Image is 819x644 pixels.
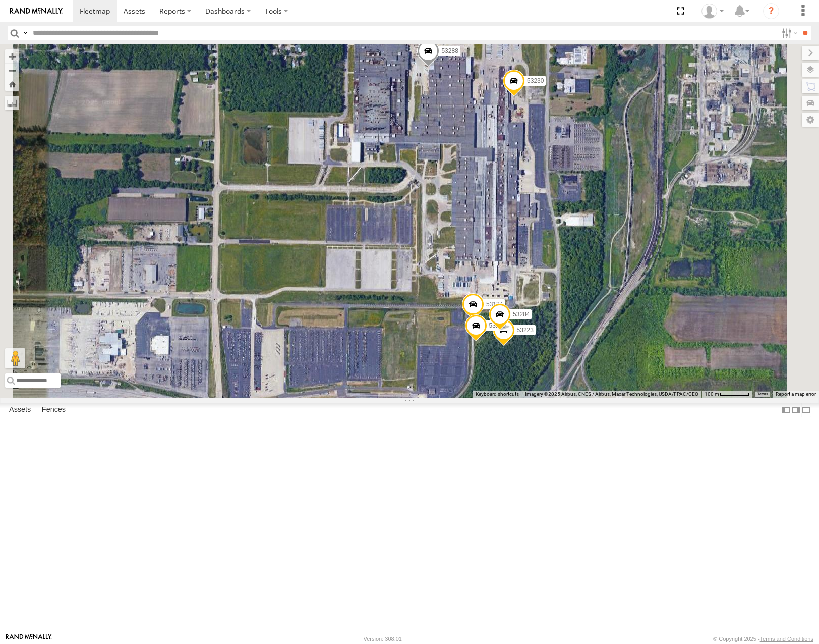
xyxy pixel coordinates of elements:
a: Terms (opens in new tab) [757,392,768,396]
button: Map Scale: 100 m per 56 pixels [701,391,752,398]
button: Zoom in [5,49,19,63]
span: 53284 [513,311,530,318]
span: 53134 [486,301,503,308]
img: rand-logo.svg [10,8,63,15]
label: Search Filter Options [778,26,799,40]
button: Drag Pegman onto the map to open Street View [5,348,25,368]
label: Hide Summary Table [801,403,811,417]
button: Keyboard shortcuts [476,391,519,398]
span: 53288 [441,47,458,55]
button: Zoom Home [5,77,19,91]
label: Assets [4,403,36,417]
label: Dock Summary Table to the Left [781,403,791,417]
span: 100 m [705,391,719,397]
label: Fences [37,403,71,417]
div: Version: 308.01 [364,636,402,642]
span: 53223 [517,327,534,334]
span: 53230 [527,77,544,84]
a: Visit our Website [6,634,52,644]
span: Imagery ©2025 Airbus, CNES / Airbus, Maxar Technologies, USDA/FPAC/GEO [525,391,698,397]
div: © Copyright 2025 - [713,636,813,642]
a: Terms and Conditions [760,636,813,642]
label: Search Query [21,26,29,40]
div: Miky Transport [698,4,727,19]
label: Map Settings [802,113,819,127]
label: Measure [5,96,19,110]
button: Zoom out [5,63,19,77]
i: ? [763,3,779,19]
a: Report a map error [776,391,816,397]
label: Dock Summary Table to the Right [791,403,801,417]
